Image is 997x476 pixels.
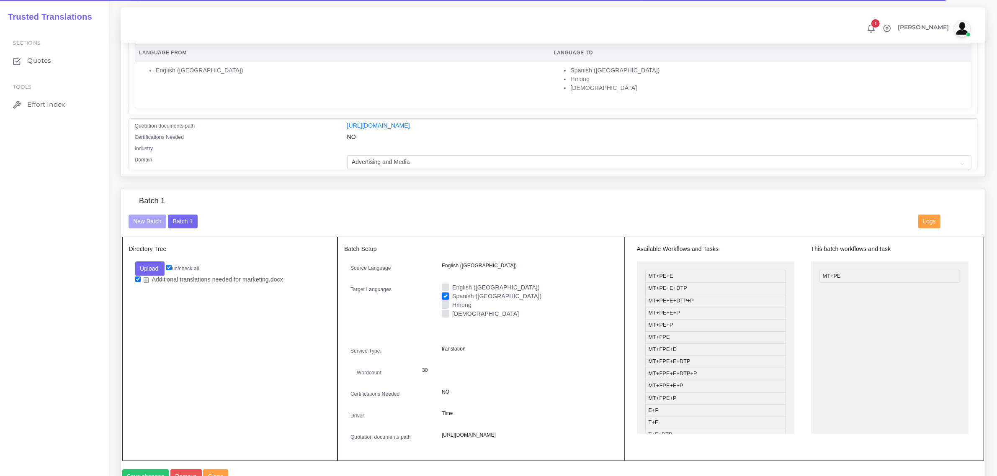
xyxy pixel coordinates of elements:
li: MT+PE+E+DTP+P [645,295,786,307]
h2: Trusted Translations [2,12,92,22]
span: Effort Index [27,100,65,109]
a: Effort Index [6,96,103,113]
li: Spanish ([GEOGRAPHIC_DATA]) [570,66,967,75]
label: Service Type: [350,347,381,355]
label: un/check all [166,265,199,272]
a: New Batch [129,218,167,224]
label: Certifications Needed [350,390,400,398]
label: [DEMOGRAPHIC_DATA] [452,310,519,318]
label: Hmong [452,301,471,310]
span: Logs [923,218,936,225]
span: Tools [13,84,32,90]
li: [DEMOGRAPHIC_DATA] [570,84,967,92]
li: English ([GEOGRAPHIC_DATA]) [156,66,545,75]
label: Quotation documents path [350,433,411,441]
a: Trusted Translations [2,10,92,24]
a: Batch 1 [168,218,197,224]
span: [PERSON_NAME] [898,24,949,30]
label: Spanish ([GEOGRAPHIC_DATA]) [452,292,541,301]
li: MT+FPE [645,331,786,344]
span: Quotes [27,56,51,65]
button: Logs [918,215,940,229]
span: 1 [871,19,880,28]
h5: Directory Tree [129,246,331,253]
th: Language From [135,44,549,61]
button: Batch 1 [168,215,197,229]
li: T+E+DTP [645,429,786,441]
input: un/check all [166,265,172,270]
p: 30 [422,366,605,375]
li: E+P [645,404,786,417]
a: [URL][DOMAIN_NAME] [347,122,410,129]
li: MT+FPE+E+DTP+P [645,368,786,380]
label: Source Language [350,264,391,272]
h4: Batch 1 [139,197,165,206]
li: Hmong [570,75,967,84]
p: Time [442,409,612,418]
li: MT+PE+E+P [645,307,786,320]
li: MT+FPE+E+P [645,380,786,392]
h5: Available Workflows and Tasks [637,246,794,253]
a: 1 [864,24,878,33]
label: Certifications Needed [135,133,184,141]
li: MT+PE [819,270,960,283]
a: Additional translations needed for marketing.docx [141,276,286,284]
button: Upload [135,261,165,276]
p: [URL][DOMAIN_NAME] [442,431,612,440]
label: Industry [135,145,153,152]
th: Language To [549,44,971,61]
label: Driver [350,412,364,420]
label: English ([GEOGRAPHIC_DATA]) [452,283,540,292]
label: Wordcount [357,369,381,376]
li: MT+PE+E [645,270,786,283]
button: New Batch [129,215,167,229]
a: [PERSON_NAME]avatar [894,20,974,37]
li: MT+FPE+P [645,392,786,405]
p: NO [442,388,612,397]
p: English ([GEOGRAPHIC_DATA]) [442,261,612,270]
label: Quotation documents path [135,122,195,130]
h5: This batch workflows and task [811,246,969,253]
img: avatar [954,20,971,37]
li: MT+PE+P [645,319,786,332]
label: Domain [135,156,152,164]
h5: Batch Setup [344,246,618,253]
li: MT+FPE+E [645,343,786,356]
li: T+E [645,417,786,429]
li: MT+PE+E+DTP [645,282,786,295]
a: Quotes [6,52,103,69]
li: MT+FPE+E+DTP [645,356,786,368]
p: translation [442,345,612,353]
div: NO [341,133,978,144]
label: Target Languages [350,286,392,293]
span: Sections [13,40,41,46]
